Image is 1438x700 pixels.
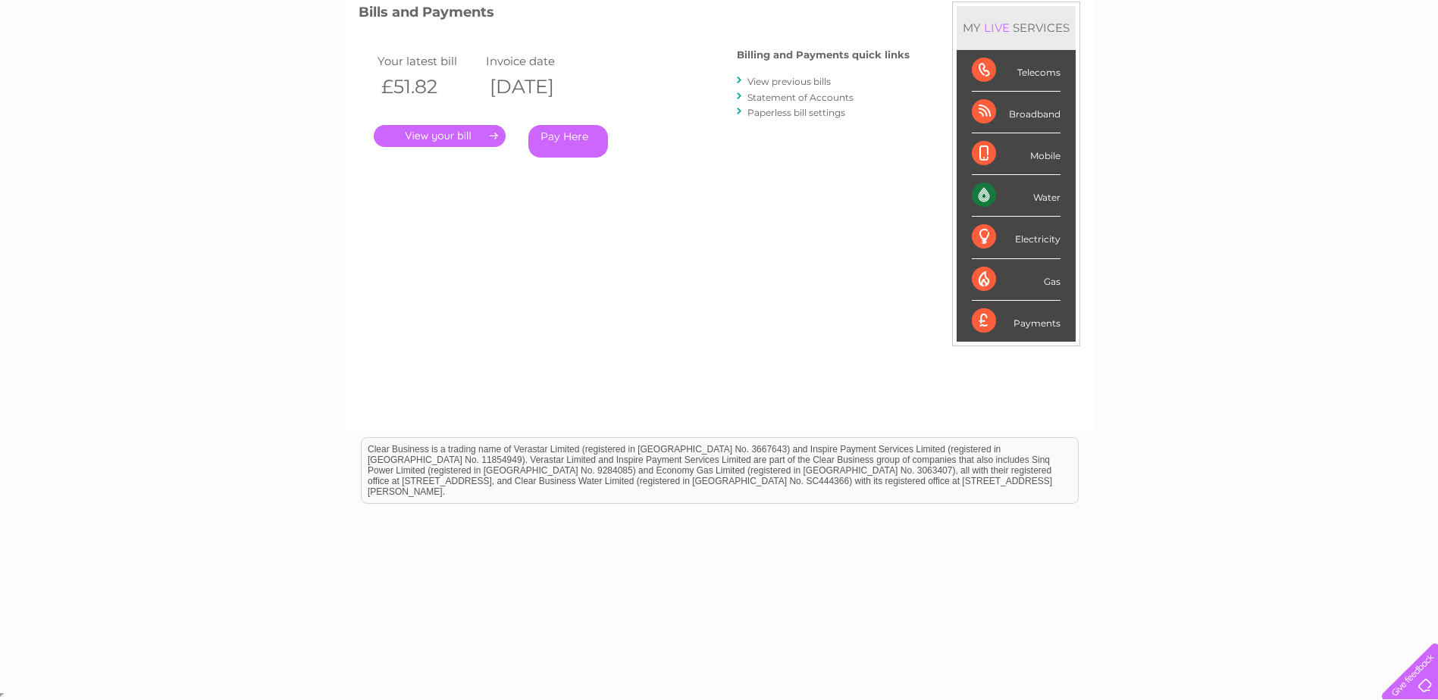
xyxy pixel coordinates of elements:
[747,92,854,103] a: Statement of Accounts
[374,51,483,71] td: Your latest bill
[482,51,591,71] td: Invoice date
[50,39,127,86] img: logo.png
[362,8,1078,73] div: Clear Business is a trading name of Verastar Limited (registered in [GEOGRAPHIC_DATA] No. 3667643...
[1337,64,1374,76] a: Contact
[374,71,483,102] th: £51.82
[1388,64,1424,76] a: Log out
[737,49,910,61] h4: Billing and Payments quick links
[972,259,1060,301] div: Gas
[1306,64,1328,76] a: Blog
[747,76,831,87] a: View previous bills
[957,6,1076,49] div: MY SERVICES
[972,217,1060,258] div: Electricity
[747,107,845,118] a: Paperless bill settings
[1171,64,1200,76] a: Water
[482,71,591,102] th: [DATE]
[1209,64,1242,76] a: Energy
[1152,8,1257,27] a: 0333 014 3131
[359,2,910,28] h3: Bills and Payments
[972,50,1060,92] div: Telecoms
[972,175,1060,217] div: Water
[972,301,1060,342] div: Payments
[981,20,1013,35] div: LIVE
[972,92,1060,133] div: Broadband
[972,133,1060,175] div: Mobile
[528,125,608,158] a: Pay Here
[374,125,506,147] a: .
[1252,64,1297,76] a: Telecoms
